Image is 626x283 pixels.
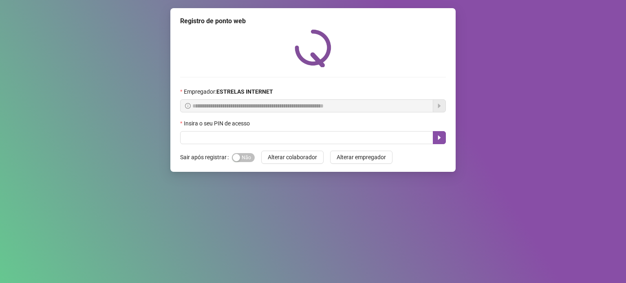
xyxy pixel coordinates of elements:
[180,119,255,128] label: Insira o seu PIN de acesso
[295,29,331,67] img: QRPoint
[184,87,273,96] span: Empregador :
[180,151,232,164] label: Sair após registrar
[337,153,386,162] span: Alterar empregador
[185,103,191,109] span: info-circle
[216,88,273,95] strong: ESTRELAS INTERNET
[180,16,446,26] div: Registro de ponto web
[268,153,317,162] span: Alterar colaborador
[436,134,443,141] span: caret-right
[261,151,324,164] button: Alterar colaborador
[330,151,392,164] button: Alterar empregador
